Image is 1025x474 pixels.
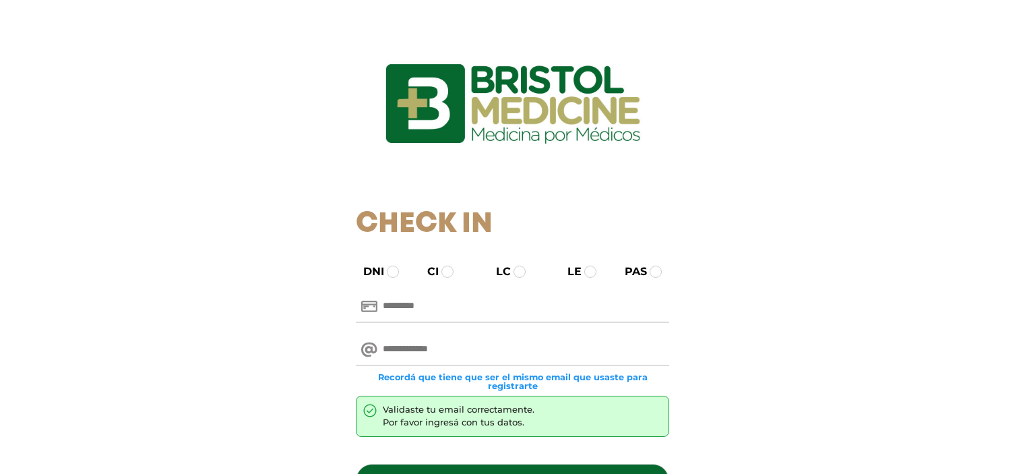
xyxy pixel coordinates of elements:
label: CI [415,264,439,280]
small: Recordá que tiene que ser el mismo email que usaste para registrarte [356,373,669,390]
h1: Check In [356,208,669,241]
label: LC [484,264,511,280]
label: PAS [613,264,647,280]
img: logo_ingresarbristol.jpg [331,16,695,191]
label: LE [555,264,582,280]
div: Validaste tu email correctamente. Por favor ingresá con tus datos. [383,403,534,429]
label: DNI [351,264,384,280]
